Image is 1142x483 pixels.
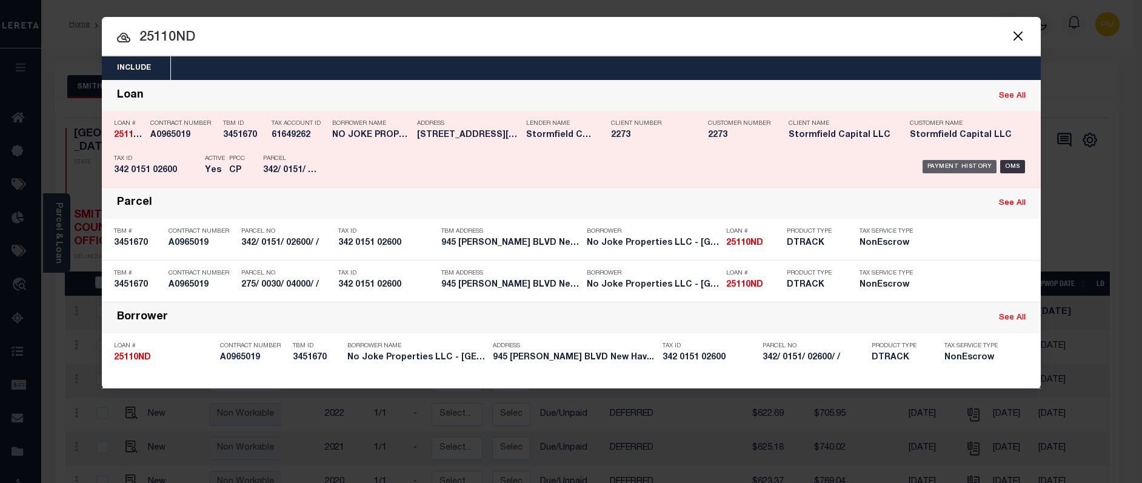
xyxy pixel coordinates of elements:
[872,342,926,350] p: Product Type
[241,238,332,248] h5: 342/ 0151/ 02600/ /
[114,353,151,362] strong: 25110ND
[417,130,520,141] h5: 945 Ella T Grasso Blvd New Have...
[1000,160,1025,173] div: OMS
[114,120,144,127] p: Loan #
[150,120,217,127] p: Contract Number
[860,270,914,277] p: Tax Service Type
[763,342,866,350] p: Parcel No
[272,120,326,127] p: Tax Account ID
[872,353,926,363] h5: DTRACK
[493,342,656,350] p: Address
[663,342,756,350] p: Tax ID
[117,311,168,325] div: Borrower
[910,120,1013,127] p: Customer Name
[587,280,720,290] h5: No Joke Properties LLC - New Ha...
[708,130,769,141] h5: 2273
[114,155,199,162] p: Tax ID
[114,130,144,141] h5: 25110ND
[493,353,656,363] h5: 945 ELLA T GRASSO BLVD New Hav...
[526,130,593,141] h5: Stormfield Capital LLC
[726,281,763,289] strong: 25110ND
[726,270,781,277] p: Loan #
[150,130,217,141] h5: A0965019
[220,353,287,363] h5: A0965019
[611,130,690,141] h5: 2273
[169,270,235,277] p: Contract Number
[332,120,411,127] p: Borrower Name
[789,130,892,141] h5: Stormfield Capital LLC
[241,228,332,235] p: Parcel No
[441,270,581,277] p: TBM Address
[787,238,841,248] h5: DTRACK
[263,155,318,162] p: Parcel
[332,130,411,141] h5: NO JOKE PROPERTIES LLC - NEW HA...
[944,342,1005,350] p: Tax Service Type
[417,120,520,127] p: Address
[587,270,720,277] p: Borrower
[1010,28,1026,44] button: Close
[787,270,841,277] p: Product Type
[726,280,781,290] h5: 25110ND
[114,238,162,248] h5: 3451670
[117,89,144,103] div: Loan
[263,165,318,176] h5: 342/ 0151/ 02600/ /
[241,280,332,290] h5: 275/ 0030/ 04000/ /
[114,165,199,176] h5: 342 0151 02600
[293,353,341,363] h5: 3451670
[102,27,1041,48] input: Start typing...
[347,342,487,350] p: Borrower Name
[102,56,166,80] button: Include
[441,280,581,290] h5: 945 ELLA T GRASSO BLVD New Hav...
[787,280,841,290] h5: DTRACK
[114,342,214,350] p: Loan #
[611,120,690,127] p: Client Number
[338,270,435,277] p: Tax ID
[860,228,914,235] p: Tax Service Type
[726,238,781,248] h5: 25110ND
[338,280,435,290] h5: 342 0151 02600
[860,238,914,248] h5: NonEscrow
[169,280,235,290] h5: A0965019
[860,280,914,290] h5: NonEscrow
[910,130,1013,141] h5: Stormfield Capital LLC
[944,353,1005,363] h5: NonEscrow
[223,120,265,127] p: TBM ID
[999,92,1026,100] a: See All
[708,120,770,127] p: Customer Number
[923,160,997,173] div: Payment History
[241,270,332,277] p: Parcel No
[787,228,841,235] p: Product Type
[114,131,151,139] strong: 25110ND
[526,120,593,127] p: Lender Name
[223,130,265,141] h5: 3451670
[999,199,1026,207] a: See All
[726,239,763,247] strong: 25110ND
[272,130,326,141] h5: 61649262
[205,165,223,176] h5: Yes
[229,165,245,176] h5: CP
[114,270,162,277] p: TBM #
[441,238,581,248] h5: 945 ELLA T GRASSO BLVD New Hav...
[347,353,487,363] h5: No Joke Properties LLC - New Ha...
[663,353,756,363] h5: 342 0151 02600
[999,314,1026,322] a: See All
[587,228,720,235] p: Borrower
[338,238,435,248] h5: 342 0151 02600
[441,228,581,235] p: TBM Address
[114,353,214,363] h5: 25110ND
[763,353,866,363] h5: 342/ 0151/ 02600/ /
[220,342,287,350] p: Contract Number
[726,228,781,235] p: Loan #
[169,228,235,235] p: Contract Number
[114,228,162,235] p: TBM #
[789,120,892,127] p: Client Name
[229,155,245,162] p: PPCC
[205,155,225,162] p: Active
[338,228,435,235] p: Tax ID
[587,238,720,248] h5: No Joke Properties LLC - New Ha...
[117,196,152,210] div: Parcel
[169,238,235,248] h5: A0965019
[114,280,162,290] h5: 3451670
[293,342,341,350] p: TBM ID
